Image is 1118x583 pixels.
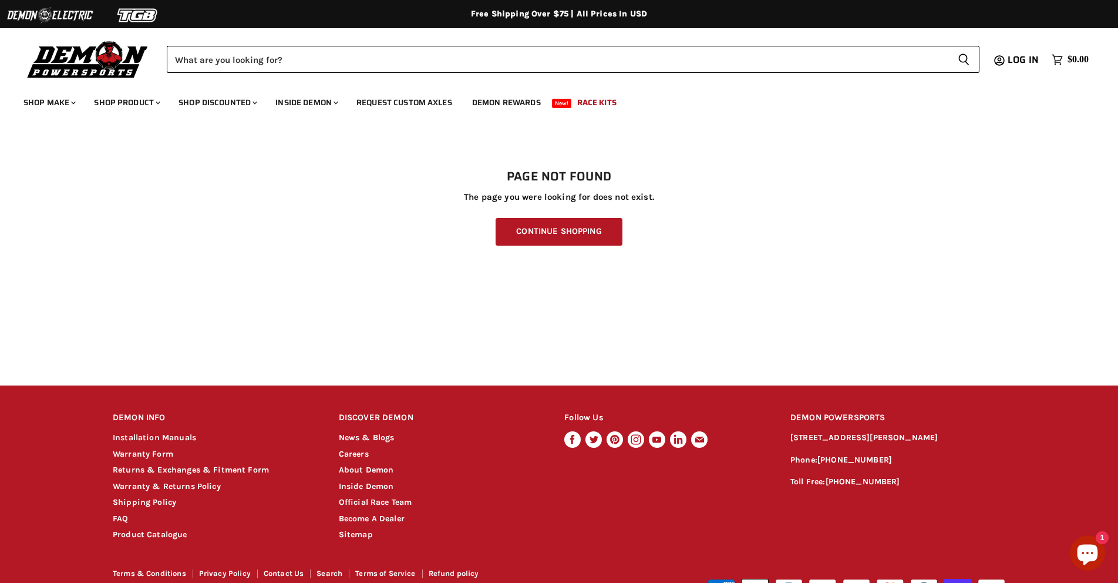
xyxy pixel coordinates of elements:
[339,449,369,459] a: Careers
[85,91,167,115] a: Shop Product
[113,569,560,582] nav: Footer
[113,433,196,443] a: Installation Manuals
[790,454,1005,467] p: Phone:
[167,46,979,73] form: Product
[113,192,1005,202] p: The page you were looking for does not exist.
[348,91,461,115] a: Request Custom Axles
[355,569,415,578] a: Terms of Service
[15,86,1086,115] ul: Main menu
[267,91,345,115] a: Inside Demon
[463,91,550,115] a: Demon Rewards
[94,4,182,26] img: TGB Logo 2
[339,433,395,443] a: News & Blogs
[15,91,83,115] a: Shop Make
[167,46,948,73] input: Search
[826,477,900,487] a: [PHONE_NUMBER]
[1008,52,1039,67] span: Log in
[113,404,316,432] h2: DEMON INFO
[264,569,304,578] a: Contact Us
[1046,51,1095,68] a: $0.00
[170,91,264,115] a: Shop Discounted
[339,497,412,507] a: Official Race Team
[1068,54,1089,65] span: $0.00
[496,218,622,246] a: Continue Shopping
[948,46,979,73] button: Search
[339,465,394,475] a: About Demon
[564,404,768,432] h2: Follow Us
[113,170,1005,184] h1: Page not found
[113,530,187,540] a: Product Catalogue
[113,481,221,491] a: Warranty & Returns Policy
[790,431,1005,445] p: [STREET_ADDRESS][PERSON_NAME]
[6,4,94,26] img: Demon Electric Logo 2
[1066,535,1109,574] inbox-online-store-chat: Shopify online store chat
[89,9,1029,19] div: Free Shipping Over $75 | All Prices In USD
[790,404,1005,432] h2: DEMON POWERSPORTS
[199,569,251,578] a: Privacy Policy
[339,530,373,540] a: Sitemap
[817,455,892,465] a: [PHONE_NUMBER]
[552,99,572,108] span: New!
[113,497,176,507] a: Shipping Policy
[1002,55,1046,65] a: Log in
[23,38,152,80] img: Demon Powersports
[339,404,543,432] h2: DISCOVER DEMON
[339,481,394,491] a: Inside Demon
[339,514,405,524] a: Become A Dealer
[790,475,1005,489] p: Toll Free:
[113,465,269,475] a: Returns & Exchanges & Fitment Form
[316,569,342,578] a: Search
[113,569,186,578] a: Terms & Conditions
[429,569,479,578] a: Refund policy
[113,449,173,459] a: Warranty Form
[568,91,625,115] a: Race Kits
[113,514,128,524] a: FAQ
